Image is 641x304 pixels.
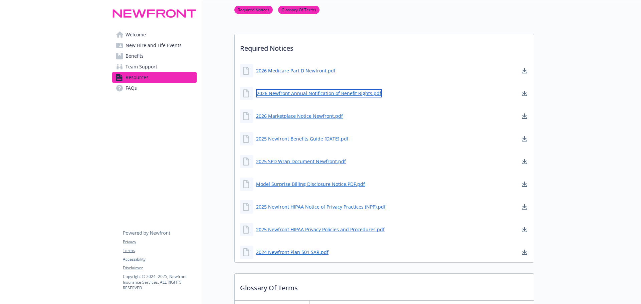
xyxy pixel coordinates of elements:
span: Team Support [126,61,157,72]
a: download document [520,89,528,97]
a: Benefits [112,51,197,61]
a: Disclaimer [123,265,196,271]
a: download document [520,112,528,120]
a: 2026 Newfront Annual Notification of Benefit Rights.pdf [256,89,382,97]
a: Welcome [112,29,197,40]
a: Terms [123,248,196,254]
span: Resources [126,72,149,83]
a: download document [520,135,528,143]
a: Privacy [123,239,196,245]
a: Model Surprise Billing Disclosure Notice.PDF.pdf [256,181,365,188]
p: Copyright © 2024 - 2025 , Newfront Insurance Services, ALL RIGHTS RESERVED [123,274,196,291]
span: Welcome [126,29,146,40]
a: download document [520,67,528,75]
span: Benefits [126,51,144,61]
a: Team Support [112,61,197,72]
p: Required Notices [235,34,534,59]
a: Required Notices [234,6,273,13]
a: 2025 Newfront Benefits Guide [DATE].pdf [256,135,349,142]
a: 2025 Newfront HIPAA Privacy Policies and Procedures.pdf [256,226,385,233]
a: New Hire and Life Events [112,40,197,51]
a: 2026 Marketplace Notice Newfront.pdf [256,112,343,119]
a: 2026 Medicare Part D Newfront.pdf [256,67,336,74]
span: New Hire and Life Events [126,40,182,51]
a: Accessibility [123,256,196,262]
a: download document [520,248,528,256]
a: download document [520,203,528,211]
a: download document [520,180,528,188]
a: download document [520,158,528,166]
a: FAQs [112,83,197,93]
a: 2025 Newfront HIPAA Notice of Privacy Practices (NPP).pdf [256,203,386,210]
a: download document [520,226,528,234]
a: 2024 Newfront Plan 501 SAR.pdf [256,249,329,256]
span: FAQs [126,83,137,93]
a: Glossary Of Terms [278,6,319,13]
p: Glossary Of Terms [235,274,534,298]
a: Resources [112,72,197,83]
a: 2025 SPD Wrap Document Newfront.pdf [256,158,346,165]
